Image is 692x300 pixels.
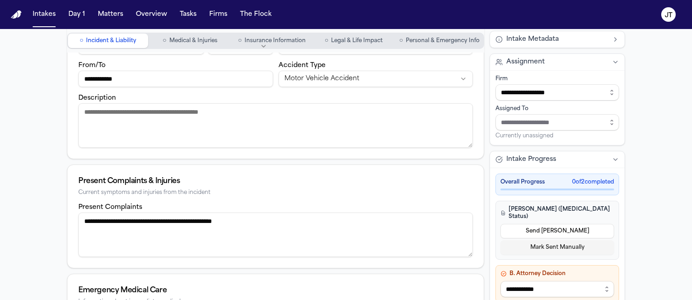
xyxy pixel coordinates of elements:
[65,6,89,23] button: Day 1
[78,285,473,296] div: Emergency Medical Care
[500,224,614,238] button: Send [PERSON_NAME]
[78,204,142,211] label: Present Complaints
[68,34,148,48] button: Go to Incident & Liability
[78,176,473,187] div: Present Complaints & Injuries
[495,114,619,131] input: Assign to staff member
[236,6,275,23] button: The Flock
[206,6,231,23] button: Firms
[11,10,22,19] img: Finch Logo
[495,75,619,82] div: Firm
[500,270,614,277] h4: B. Attorney Decision
[490,54,625,70] button: Assignment
[169,37,217,44] span: Medical & Injuries
[86,37,136,44] span: Incident & Liability
[232,34,312,48] button: Go to Insurance Information
[490,31,625,48] button: Intake Metadata
[495,132,553,140] span: Currently unassigned
[279,62,326,69] label: Accident Type
[506,58,545,67] span: Assignment
[80,36,83,45] span: ○
[406,37,480,44] span: Personal & Emergency Info
[78,62,106,69] label: From/To
[490,151,625,168] button: Intake Progress
[506,35,559,44] span: Intake Metadata
[78,189,473,196] div: Current symptoms and injuries from the incident
[78,213,473,257] textarea: Present complaints
[78,71,273,87] input: From/To destination
[78,95,116,102] label: Description
[238,36,241,45] span: ○
[325,36,328,45] span: ○
[500,206,614,220] h4: [PERSON_NAME] ([MEDICAL_DATA] Status)
[506,155,556,164] span: Intake Progress
[78,103,473,148] textarea: Incident description
[176,6,200,23] button: Tasks
[150,34,230,48] button: Go to Medical & Injuries
[314,34,394,48] button: Go to Legal & Life Impact
[572,179,614,186] span: 0 of 2 completed
[245,37,306,44] span: Insurance Information
[500,240,614,255] button: Mark Sent Manually
[11,10,22,19] a: Home
[163,36,166,45] span: ○
[132,6,171,23] button: Overview
[399,36,403,45] span: ○
[495,84,619,101] input: Select firm
[331,37,383,44] span: Legal & Life Impact
[29,6,59,23] button: Intakes
[94,6,127,23] button: Matters
[500,179,545,186] span: Overall Progress
[495,105,619,112] div: Assigned To
[396,34,483,48] button: Go to Personal & Emergency Info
